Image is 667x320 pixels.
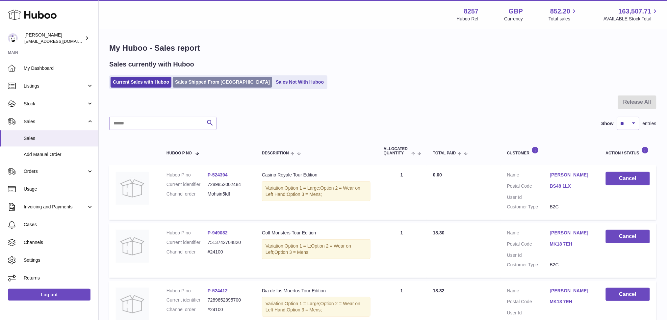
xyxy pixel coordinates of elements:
[464,7,479,16] strong: 8257
[262,297,371,317] div: Variation:
[262,172,371,178] div: Casino Royale Tour Edition
[262,151,289,155] span: Description
[550,288,593,294] a: [PERSON_NAME]
[507,194,550,200] dt: User Id
[208,172,228,177] a: P-524394
[111,77,171,88] a: Current Sales with Huboo
[507,288,550,296] dt: Name
[24,151,93,158] span: Add Manual Order
[507,230,550,238] dt: Name
[507,172,550,180] dt: Name
[603,16,659,22] span: AVAILABLE Stock Total
[285,243,311,249] span: Option 1 = L;
[457,16,479,22] div: Huboo Ref
[167,249,208,255] dt: Channel order
[433,230,445,235] span: 18.30
[549,16,578,22] span: Total sales
[550,7,570,16] span: 852.20
[549,7,578,22] a: 852.20 Total sales
[266,243,351,255] span: Option 2 = Wear on Left;
[262,239,371,259] div: Variation:
[550,299,593,305] a: MK18 7EH
[167,172,208,178] dt: Huboo P no
[285,185,321,191] span: Option 1 = Large;
[24,168,87,174] span: Orders
[606,230,650,243] button: Cancel
[606,288,650,301] button: Cancel
[24,222,93,228] span: Cases
[24,32,84,44] div: [PERSON_NAME]
[24,101,87,107] span: Stock
[507,262,550,268] dt: Customer Type
[173,77,272,88] a: Sales Shipped From [GEOGRAPHIC_DATA]
[507,310,550,316] dt: User Id
[287,192,322,197] span: Option 3 = Mens;
[208,288,228,293] a: P-524412
[377,165,426,220] td: 1
[433,172,442,177] span: 0.00
[504,16,523,22] div: Currency
[167,297,208,303] dt: Current identifier
[208,307,249,313] dd: #24100
[109,60,194,69] h2: Sales currently with Huboo
[24,83,87,89] span: Listings
[167,191,208,197] dt: Channel order
[606,147,650,155] div: Action / Status
[24,135,93,142] span: Sales
[116,172,149,205] img: no-photo.jpg
[208,230,228,235] a: P-949082
[550,183,593,189] a: BS48 1LX
[167,181,208,188] dt: Current identifier
[24,119,87,125] span: Sales
[602,120,614,127] label: Show
[274,250,310,255] span: Option 3 = Mens;
[167,230,208,236] dt: Huboo P no
[643,120,656,127] span: entries
[509,7,523,16] strong: GBP
[507,183,550,191] dt: Postal Code
[507,241,550,249] dt: Postal Code
[603,7,659,22] a: 163,507.71 AVAILABLE Stock Total
[24,65,93,71] span: My Dashboard
[507,204,550,210] dt: Customer Type
[208,181,249,188] dd: 7289852002484
[550,230,593,236] a: [PERSON_NAME]
[208,191,249,197] dd: Mohsin5fdf
[24,204,87,210] span: Invoicing and Payments
[433,151,456,155] span: Total paid
[24,275,93,281] span: Returns
[619,7,652,16] span: 163,507.71
[167,151,192,155] span: Huboo P no
[262,230,371,236] div: Golf Monsters Tour Edition
[433,288,445,293] span: 18.32
[24,39,97,44] span: [EMAIL_ADDRESS][DOMAIN_NAME]
[8,33,18,43] img: don@skinsgolf.com
[24,257,93,263] span: Settings
[384,147,410,155] span: ALLOCATED Quantity
[262,181,371,201] div: Variation:
[262,288,371,294] div: Dia de los Muertos Tour Edition
[273,77,326,88] a: Sales Not With Huboo
[550,172,593,178] a: [PERSON_NAME]
[109,43,656,53] h1: My Huboo - Sales report
[24,186,93,192] span: Usage
[116,230,149,263] img: no-photo.jpg
[507,299,550,307] dt: Postal Code
[550,262,593,268] dd: B2C
[208,249,249,255] dd: #24100
[208,297,249,303] dd: 7289852395700
[550,241,593,247] a: MK18 7EH
[550,204,593,210] dd: B2C
[507,147,593,155] div: Customer
[24,239,93,246] span: Channels
[167,288,208,294] dt: Huboo P no
[208,239,249,246] dd: 7513742704820
[167,239,208,246] dt: Current identifier
[377,223,426,278] td: 1
[287,307,322,312] span: Option 3 = Mens;
[606,172,650,185] button: Cancel
[167,307,208,313] dt: Channel order
[507,252,550,258] dt: User Id
[285,301,321,306] span: Option 1 = Large;
[8,289,90,301] a: Log out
